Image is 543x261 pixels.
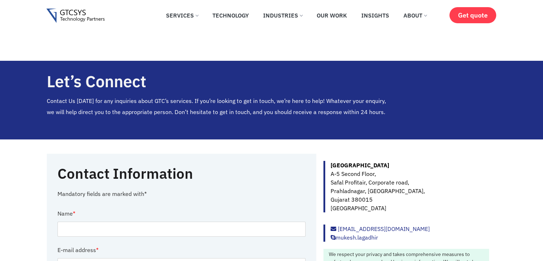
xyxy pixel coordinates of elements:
[47,73,394,90] h3: Let’s Connect
[331,161,489,212] p: A-5 Second Floor, Safal Profitair, Corporate road, Prahladnagar, [GEOGRAPHIC_DATA], Gujarat 38001...
[449,7,496,23] a: Get quote
[458,11,488,19] span: Get quote
[46,9,105,23] img: Gtcsys logo
[398,8,432,23] a: About
[57,242,99,258] label: E-mail address
[311,8,352,23] a: Our Work
[331,162,389,169] strong: [GEOGRAPHIC_DATA]
[47,95,394,117] p: Contact Us [DATE] for any inquiries about GTC’s services. If you’re looking to get in touch, we’r...
[161,8,203,23] a: Services
[57,205,75,222] label: Name
[331,234,378,241] a: mukesh.lagadhir
[57,164,286,182] h2: Contact Information
[207,8,254,23] a: Technology
[356,8,394,23] a: Insights
[331,225,430,232] a: [EMAIL_ADDRESS][DOMAIN_NAME]
[258,8,308,23] a: Industries
[57,189,306,198] div: Mandatory fields are marked with*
